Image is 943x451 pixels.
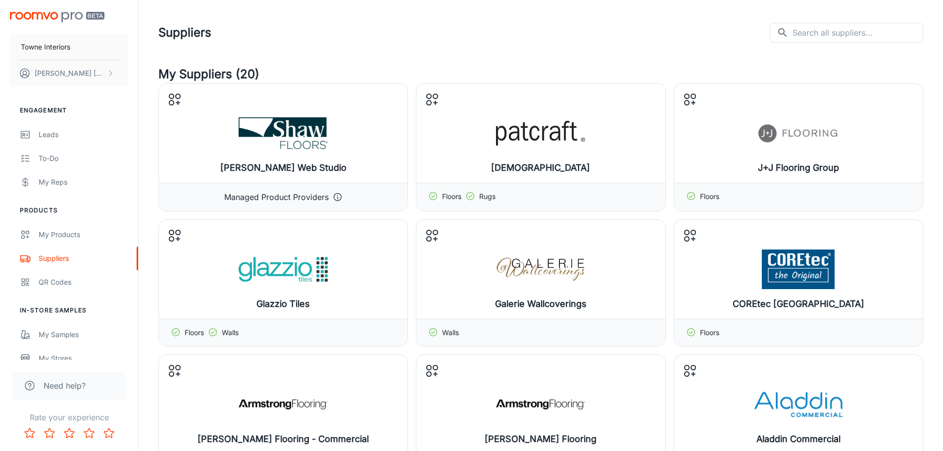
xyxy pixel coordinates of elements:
[39,177,128,188] div: My Reps
[442,191,461,203] p: Floors
[479,191,496,203] p: Rugs
[79,423,99,443] button: Rate 4 star
[10,60,128,86] button: [PERSON_NAME] [PERSON_NAME]
[185,327,204,338] p: Floors
[442,327,459,338] p: Walls
[39,129,128,140] div: Leads
[220,161,347,175] h6: [PERSON_NAME] Web Studio
[21,42,70,52] p: Towne Interiors
[158,24,211,42] h1: Suppliers
[224,191,329,203] p: Managed Product Providers
[700,327,719,338] p: Floors
[10,12,104,22] img: Roomvo PRO Beta
[10,34,128,60] button: Towne Interiors
[39,329,128,340] div: My Samples
[39,253,128,264] div: Suppliers
[222,327,239,338] p: Walls
[39,353,128,364] div: My Stores
[793,23,923,43] input: Search all suppliers...
[39,229,128,240] div: My Products
[59,423,79,443] button: Rate 3 star
[44,380,86,392] span: Need help?
[700,191,719,203] p: Floors
[8,411,130,423] p: Rate your experience
[20,423,40,443] button: Rate 1 star
[239,113,328,153] img: Shaw Web Studio
[39,153,128,164] div: To-do
[35,68,104,79] p: [PERSON_NAME] [PERSON_NAME]
[40,423,59,443] button: Rate 2 star
[99,423,119,443] button: Rate 5 star
[158,65,923,83] h4: My Suppliers (20)
[39,277,128,288] div: QR Codes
